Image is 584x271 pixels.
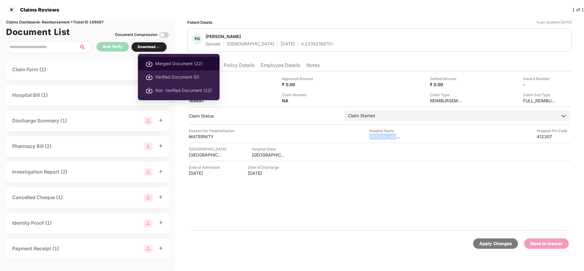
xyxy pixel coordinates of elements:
[537,134,570,139] div: 412307
[206,33,241,39] div: [PERSON_NAME]
[572,6,584,13] div: 1 of 1
[155,87,212,94] span: Not-Verified Document (22)
[187,19,213,25] div: Patient Details
[430,98,463,104] div: REIMBURSEMENT
[282,76,315,82] div: Approved Amount
[192,33,202,44] div: PG
[261,62,300,71] li: Employee Details
[189,128,234,134] div: Reason For Hospitalisation
[523,82,557,87] div: -
[155,60,212,67] span: Merged Document (22)
[79,45,91,50] span: search
[12,143,51,150] div: Pharmacy Bill (2)
[6,25,70,39] h1: Document List
[206,41,220,47] div: Spouse
[144,117,153,125] img: svg+xml;base64,PHN2ZyBpZD0iR3JvdXBfMjg4MTMiIGRhdGEtbmFtZT0iR3JvdXAgMjg4MTMiIHhtbG5zPSJodHRwOi8vd3...
[146,87,153,94] img: svg+xml;base64,PHN2ZyBpZD0iRG93bmxvYWQtMjB4MjAiIHhtbG5zPSJodHRwOi8vd3d3LnczLm9yZy8yMDAwL3N2ZyIgd2...
[224,62,255,71] li: Policy Details
[159,30,169,40] img: svg+xml;base64,PHN2ZyBpZD0iVG9nZ2xlLTMyeDMyIiB4bWxucz0iaHR0cDovL3d3dy53My5vcmcvMjAwMC9zdmciIHdpZH...
[252,152,285,158] div: [GEOGRAPHIC_DATA]
[144,142,153,151] img: svg+xml;base64,PHN2ZyBpZD0iR3JvdXBfMjg4MTMiIGRhdGEtbmFtZT0iR3JvdXAgMjg4MTMiIHhtbG5zPSJodHRwOi8vd3...
[248,170,281,176] div: [DATE]
[159,144,163,148] span: plus
[159,169,163,174] span: plus
[144,193,153,202] img: svg+xml;base64,PHN2ZyBpZD0iR3JvdXBfMjg4MTMiIGRhdGEtbmFtZT0iR3JvdXAgMjg4MTMiIHhtbG5zPSJodHRwOi8vd3...
[156,45,160,50] img: svg+xml;base64,PHN2ZyBpZD0iRHJvcGRvd24tMzJ4MzIiIHhtbG5zPSJodHRwOi8vd3d3LnczLm9yZy8yMDAwL3N2ZyIgd2...
[146,73,153,81] img: svg+xml;base64,PHN2ZyBpZD0iRG93bmxvYWQtMjB4MjAiIHhtbG5zPSJodHRwOi8vd3d3LnczLm9yZy8yMDAwL3N2ZyIgd2...
[144,168,153,176] img: svg+xml;base64,PHN2ZyBpZD0iR3JvdXBfMjg4MTMiIGRhdGEtbmFtZT0iR3JvdXAgMjg4MTMiIHhtbG5zPSJodHRwOi8vd3...
[79,41,92,53] button: search
[159,246,163,250] span: plus
[12,91,48,99] div: Hospital Bill (1)
[523,76,557,82] div: Inward Number
[301,41,333,47] div: IL23382168701
[159,118,163,122] span: plus
[282,98,315,104] div: NA
[189,164,222,170] div: Date of Admission
[12,194,63,201] div: Cancelled Cheque (1)
[115,32,157,38] div: Document Compression
[248,164,281,170] div: Date of Discharge
[430,82,463,87] div: ₹ 0.00
[281,41,295,47] div: [DATE]
[369,134,403,139] div: [PERSON_NAME][GEOGRAPHIC_DATA]
[189,134,222,139] div: MATERNITY
[282,82,315,87] div: ₹ 0.00
[530,240,563,247] div: Send to Insurer
[306,62,320,71] li: Notes
[348,112,375,119] div: Claim Started
[523,92,557,98] div: Claim Sub Type
[144,219,153,227] img: svg+xml;base64,PHN2ZyBpZD0iR3JvdXBfMjg4MTMiIGRhdGEtbmFtZT0iR3JvdXAgMjg4MTMiIHhtbG5zPSJodHRwOi8vd3...
[561,113,567,119] img: downArrowIcon
[189,152,222,158] div: [GEOGRAPHIC_DATA]
[146,60,153,67] img: svg+xml;base64,PHN2ZyBpZD0iRG93bmxvYWQtMjB4MjAiIHhtbG5zPSJodHRwOi8vd3d3LnczLm9yZy8yMDAwL3N2ZyIgd2...
[479,240,512,247] div: Apply Changes
[144,245,153,253] img: svg+xml;base64,PHN2ZyBpZD0iR3JvdXBfMjg4MTMiIGRhdGEtbmFtZT0iR3JvdXAgMjg4MTMiIHhtbG5zPSJodHRwOi8vd3...
[138,44,160,50] div: Download
[430,92,463,98] div: Claim Type
[252,146,285,152] div: Hospital State
[189,170,222,176] div: [DATE]
[159,195,163,199] span: plus
[369,128,403,134] div: Hospital Name
[16,7,59,13] div: Claims Reviews
[12,245,59,252] div: Payment Receipt (1)
[536,19,572,25] div: *Last Updated [DATE]
[12,168,67,176] div: Investigation Report (2)
[12,117,67,125] div: Discharge Summary (1)
[159,220,163,225] span: plus
[537,128,570,134] div: Hospital Pin Code
[103,44,122,50] div: Bulk Verify
[6,19,169,25] div: Claims Dashboard > Reimbursement > Ticket ID 169897
[430,76,463,82] div: Settled Amount
[12,219,52,227] div: Identity Proof (1)
[189,113,338,119] div: Claim Status
[155,74,212,80] span: Verified Document (0)
[523,98,557,104] div: FULL_REIMBURSEMENT
[227,41,274,47] div: [DEMOGRAPHIC_DATA]
[12,66,46,73] div: Claim Form (1)
[189,146,226,152] div: [GEOGRAPHIC_DATA]
[282,92,315,98] div: Claim Number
